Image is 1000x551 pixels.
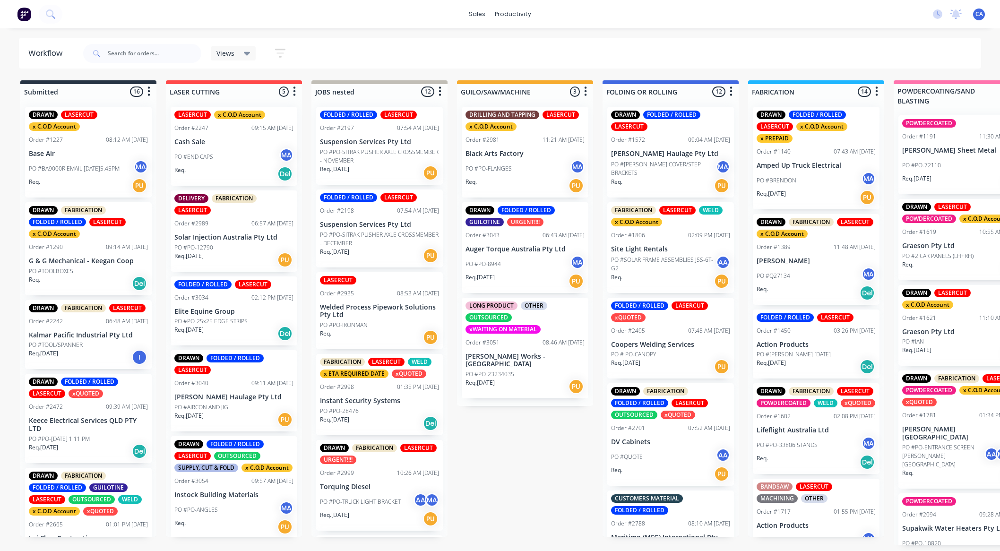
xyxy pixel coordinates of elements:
[25,202,152,295] div: DRAWNFABRICATIONFOLDED / ROLLEDLASERCUTx C.O.D AccountOrder #129009:14 AM [DATE]G & G Mechanical ...
[834,412,876,421] div: 02:08 PM [DATE]
[316,272,443,350] div: LASERCUTOrder #293508:53 AM [DATE]Welded Process Pipework Solutions Pty LtdPO #PO-IRONMANReq.PU
[611,218,662,226] div: x C.O.D Account
[902,374,931,383] div: DRAWN
[174,317,248,326] p: PO #PO-25x25 EDGE STRIPS
[902,228,936,236] div: Order #1619
[757,162,876,170] p: Amped Up Truck Electrical
[611,178,622,186] p: Req.
[789,218,834,226] div: FABRICATION
[934,374,979,383] div: FABRICATION
[466,353,585,369] p: [PERSON_NAME] Works - [GEOGRAPHIC_DATA]
[29,230,80,238] div: x C.O.D Account
[397,383,439,391] div: 01:35 PM [DATE]
[320,370,388,378] div: x ETA REQUIRED DATE
[611,301,668,310] div: FOLDED / ROLLED
[757,399,810,407] div: POWDERCOATED
[570,255,585,269] div: MA
[902,398,937,406] div: xQUOTED
[29,341,83,349] p: PO #TOOL/SPANNER
[316,107,443,185] div: FOLDED / ROLLEDLASERCUTOrder #219707:54 AM [DATE]Suspension Services Pty LtdPO #PO-SITRAK PUSHER ...
[352,444,397,452] div: FABRICATION
[466,260,501,268] p: PO #PO-8944
[106,243,148,251] div: 09:14 AM [DATE]
[61,378,118,386] div: FOLDED / ROLLED
[607,383,734,486] div: DRAWNFABRICATIONFOLDED / ROLLEDLASERCUTOUTSOURCEDxQUOTEDOrder #270107:52 AM [DATE]DV CabinetsPO #...
[757,122,793,131] div: LASERCUT
[174,219,208,228] div: Order #2989
[757,218,785,226] div: DRAWN
[757,285,768,293] p: Req.
[902,337,924,346] p: PO #IAN
[757,441,818,449] p: PO #PO-33806 STANDS
[757,350,831,359] p: PO #[PERSON_NAME] [DATE]
[860,190,875,205] div: PU
[659,206,696,215] div: LASERCUT
[757,359,786,367] p: Req. [DATE]
[29,331,148,339] p: Kalmar Pacific Industrial Pty Ltd
[174,464,238,472] div: SUPPLY, CUT & FOLD
[688,327,730,335] div: 07:45 AM [DATE]
[466,313,512,322] div: OUTSOURCED
[174,194,208,203] div: DELIVERY
[817,313,853,322] div: LASERCUT
[320,165,349,173] p: Req. [DATE]
[320,124,354,132] div: Order #2197
[174,403,228,412] p: PO #AIRCON AND JIG
[25,300,152,370] div: DRAWNFABRICATIONLASERCUTOrder #224206:48 AM [DATE]Kalmar Pacific Industrial Pty LtdPO #TOOL/SPANN...
[466,245,585,253] p: Auger Torque Australia Pty Ltd
[757,147,791,156] div: Order #1140
[320,444,349,452] div: DRAWN
[611,359,640,367] p: Req. [DATE]
[423,165,438,181] div: PU
[29,218,86,226] div: FOLDED / ROLLED
[423,248,438,263] div: PU
[757,243,791,251] div: Order #1389
[392,370,426,378] div: xQUOTED
[320,358,365,366] div: FABRICATION
[132,178,147,193] div: PU
[29,164,120,173] p: PO #BA9000R EMAIL [DATE]5.45PM
[320,276,356,284] div: LASERCUT
[320,193,377,202] div: FOLDED / ROLLED
[757,230,808,238] div: x C.O.D Account
[277,252,293,267] div: PU
[108,44,201,63] input: Search for orders...
[106,136,148,144] div: 08:12 AM [DATE]
[29,150,148,158] p: Base Air
[397,289,439,298] div: 08:53 AM [DATE]
[106,317,148,326] div: 06:48 AM [DATE]
[132,350,147,365] div: I
[543,338,585,347] div: 08:46 AM [DATE]
[109,304,146,312] div: LASERCUT
[174,379,208,387] div: Order #3040
[174,280,232,289] div: FOLDED / ROLLED
[320,231,439,248] p: PO #PO-SITRAK PUSHER AXLE CROSSMEMBER - DECEMBER
[569,178,584,193] div: PU
[174,243,213,252] p: PO #PO-12790
[688,424,730,432] div: 07:52 AM [DATE]
[814,399,837,407] div: WELD
[902,132,936,141] div: Order #1191
[174,354,203,362] div: DRAWN
[380,193,417,202] div: LASERCUT
[466,136,500,144] div: Order #2981
[837,387,873,396] div: LASERCUT
[320,303,439,319] p: Welded Process Pipework Solutions Pty Ltd
[69,389,103,398] div: xQUOTED
[611,399,668,407] div: FOLDED / ROLLED
[17,7,31,21] img: Factory
[611,424,645,432] div: Order #2701
[466,231,500,240] div: Order #3043
[607,107,734,198] div: DRAWNFOLDED / ROLLEDLASERCUTOrder #157209:04 AM [DATE][PERSON_NAME] Haulage Pty LtdPO #[PERSON_NA...
[174,440,203,448] div: DRAWN
[29,435,90,443] p: PO #PO-[DATE] 1:11 PM
[753,310,879,379] div: FOLDED / ROLLEDLASERCUTOrder #145003:26 PM [DATE]Action ProductsPO #[PERSON_NAME] [DATE]Req.[DATE...
[207,354,264,362] div: FOLDED / ROLLED
[716,255,730,269] div: AA
[29,403,63,411] div: Order #2472
[902,386,956,395] div: POWDERCOATED
[611,245,730,253] p: Site Light Rentals
[316,440,443,531] div: DRAWNFABRICATIONLASERCUTURGENT!!!!Order #299910:26 AM [DATE]Torquing DieselPO #PO-TRUCK LIGHT BRA...
[29,122,80,131] div: x C.O.D Account
[320,383,354,391] div: Order #2998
